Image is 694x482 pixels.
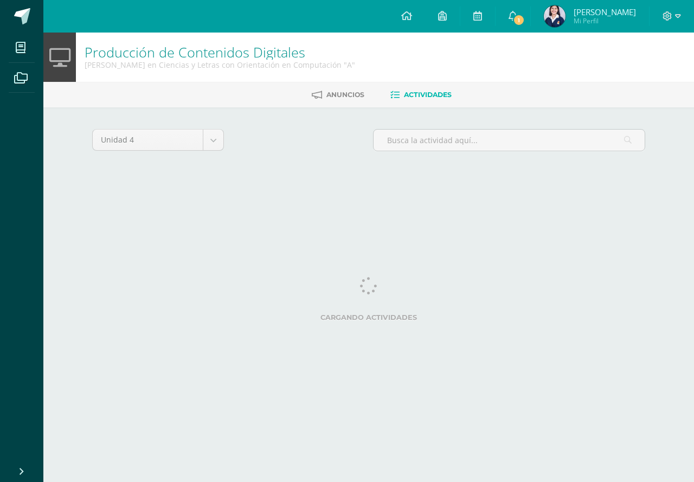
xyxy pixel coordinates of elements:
input: Busca la actividad aquí... [374,130,645,151]
span: 1 [513,14,525,26]
span: Unidad 4 [101,130,195,150]
span: [PERSON_NAME] [574,7,636,17]
span: Actividades [404,91,452,99]
h1: Producción de Contenidos Digitales [85,44,355,60]
a: Anuncios [312,86,364,104]
img: c9529e1355c96afb2827b4511a60110c.png [544,5,566,27]
span: Anuncios [326,91,364,99]
a: Actividades [390,86,452,104]
label: Cargando actividades [92,313,645,322]
div: Quinto Quinto Bachillerato en Ciencias y Letras con Orientación en Computación 'A' [85,60,355,70]
a: Unidad 4 [93,130,223,150]
a: Producción de Contenidos Digitales [85,43,305,61]
span: Mi Perfil [574,16,636,25]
